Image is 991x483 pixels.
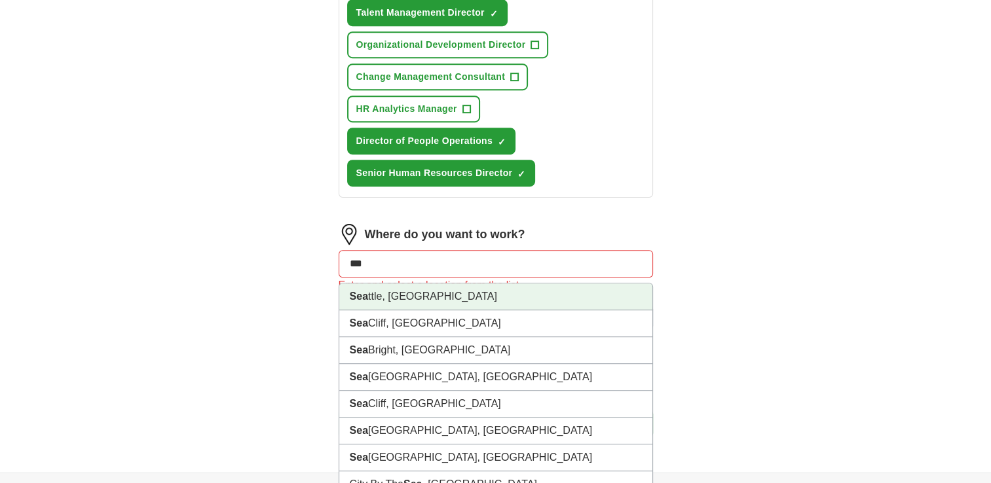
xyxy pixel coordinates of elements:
li: Cliff, [GEOGRAPHIC_DATA] [339,391,652,418]
span: ✓ [517,169,525,179]
li: ttle, [GEOGRAPHIC_DATA] [339,283,652,310]
strong: Sea [350,317,368,329]
label: Where do you want to work? [365,226,525,243]
strong: Sea [350,398,368,409]
li: [GEOGRAPHIC_DATA], [GEOGRAPHIC_DATA] [339,418,652,444]
span: ✓ [490,9,498,19]
strong: Sea [350,452,368,463]
strong: Sea [350,371,368,382]
li: Bright, [GEOGRAPHIC_DATA] [339,337,652,364]
li: [GEOGRAPHIC_DATA], [GEOGRAPHIC_DATA] [339,444,652,471]
button: Organizational Development Director [347,31,549,58]
strong: Sea [350,291,368,302]
span: Talent Management Director [356,6,485,20]
span: ✓ [498,137,506,147]
span: Director of People Operations [356,134,493,148]
button: HR Analytics Manager [347,96,480,122]
strong: Sea [350,344,368,355]
button: Senior Human Resources Director✓ [347,160,536,187]
span: Change Management Consultant [356,70,506,84]
li: Cliff, [GEOGRAPHIC_DATA] [339,310,652,337]
div: Enter and select a location from the list [339,277,653,293]
strong: Sea [350,425,368,436]
button: Director of People Operations✓ [347,128,516,154]
span: Organizational Development Director [356,38,526,52]
span: Senior Human Resources Director [356,166,513,180]
li: [GEOGRAPHIC_DATA], [GEOGRAPHIC_DATA] [339,364,652,391]
span: HR Analytics Manager [356,102,457,116]
img: location.png [339,224,360,245]
button: Change Management Consultant [347,63,529,90]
